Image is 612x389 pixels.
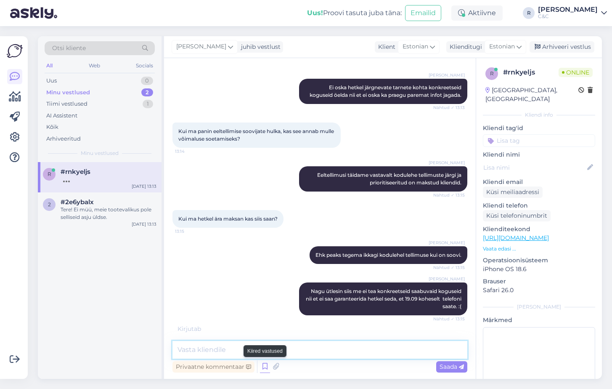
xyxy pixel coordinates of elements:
[559,68,593,77] span: Online
[490,70,494,77] span: r
[175,228,207,234] span: 13:15
[7,43,23,59] img: Askly Logo
[485,86,578,104] div: [GEOGRAPHIC_DATA], [GEOGRAPHIC_DATA]
[81,149,119,157] span: Minu vestlused
[483,303,595,311] div: [PERSON_NAME]
[238,43,281,51] div: juhib vestlust
[375,43,395,51] div: Klient
[46,88,90,97] div: Minu vestlused
[61,198,94,206] span: #2e6ybalx
[483,256,595,265] p: Operatsioonisüsteem
[483,210,551,221] div: Küsi telefoninumbrit
[483,111,595,119] div: Kliendi info
[538,13,598,20] div: C&C
[429,276,465,282] span: [PERSON_NAME]
[530,41,594,53] div: Arhiveeri vestlus
[178,216,278,222] span: Kui ma hetkel ära maksan kas siis saan?
[45,60,54,71] div: All
[307,8,402,18] div: Proovi tasuta juba täna:
[48,201,51,208] span: 2
[483,277,595,286] p: Brauser
[429,240,465,246] span: [PERSON_NAME]
[172,361,254,373] div: Privaatne kommentaar
[483,150,595,159] p: Kliendi nimi
[46,77,57,85] div: Uus
[46,123,58,131] div: Kõik
[403,42,428,51] span: Estonian
[247,347,283,355] small: Kiired vastused
[87,60,102,71] div: Web
[483,134,595,147] input: Lisa tag
[483,201,595,210] p: Kliendi telefon
[132,183,156,189] div: [DATE] 13:13
[483,163,586,172] input: Lisa nimi
[503,67,559,77] div: # rnkyeljs
[176,42,226,51] span: [PERSON_NAME]
[538,6,607,20] a: [PERSON_NAME]C&C
[307,9,323,17] b: Uus!
[446,43,482,51] div: Klienditugi
[483,245,595,253] p: Vaata edasi ...
[483,234,549,242] a: [URL][DOMAIN_NAME]
[172,325,467,333] div: Kirjutab
[489,42,515,51] span: Estonian
[46,112,77,120] div: AI Assistent
[48,171,51,177] span: r
[429,72,465,78] span: [PERSON_NAME]
[141,77,153,85] div: 0
[52,44,86,53] span: Otsi kliente
[433,316,465,322] span: Nähtud ✓ 13:15
[538,6,598,13] div: [PERSON_NAME]
[440,363,464,370] span: Saada
[451,5,503,21] div: Aktiivne
[483,187,543,198] div: Küsi meiliaadressi
[310,84,463,98] span: Ei oska hetkel järgnevate tarnete kohta konkreetseid koguseid öelda nii et ei oska ka praegu pare...
[483,225,595,234] p: Klienditeekond
[315,252,461,258] span: Ehk peaks tegema ikkagi kodulehel tellimuse kui on soovi.
[132,221,156,227] div: [DATE] 13:13
[317,172,463,186] span: Eeltellimusi täidame vastavalt kodulehe tellimuste järgi ja prioritiseeritud on makstud kliendid.
[483,178,595,187] p: Kliendi email
[178,128,335,142] span: Kui ma panin eeltellimise soovijate hulka, kas see annab mulle võimaluse soetamiseks?
[483,316,595,325] p: Märkmed
[433,104,465,111] span: Nähtud ✓ 13:13
[306,288,463,309] span: Nagu ütlesin siis me ei tea konkreetseid saabuvaid koguseid nii et ei saa garanteerida hetkel sed...
[523,7,535,19] div: R
[483,286,595,295] p: Safari 26.0
[46,135,81,143] div: Arhiveeritud
[61,168,90,176] span: #rnkyeljs
[405,5,441,21] button: Emailid
[483,124,595,133] p: Kliendi tag'id
[46,100,87,108] div: Tiimi vestlused
[141,88,153,97] div: 2
[483,265,595,274] p: iPhone OS 18.6
[433,264,465,271] span: Nähtud ✓ 13:15
[429,160,465,166] span: [PERSON_NAME]
[61,206,156,221] div: Tere! Ei müü, meie tootevalikus pole selliseid asju üldse.
[143,100,153,108] div: 1
[175,148,207,155] span: 13:14
[134,60,155,71] div: Socials
[433,192,465,198] span: Nähtud ✓ 13:15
